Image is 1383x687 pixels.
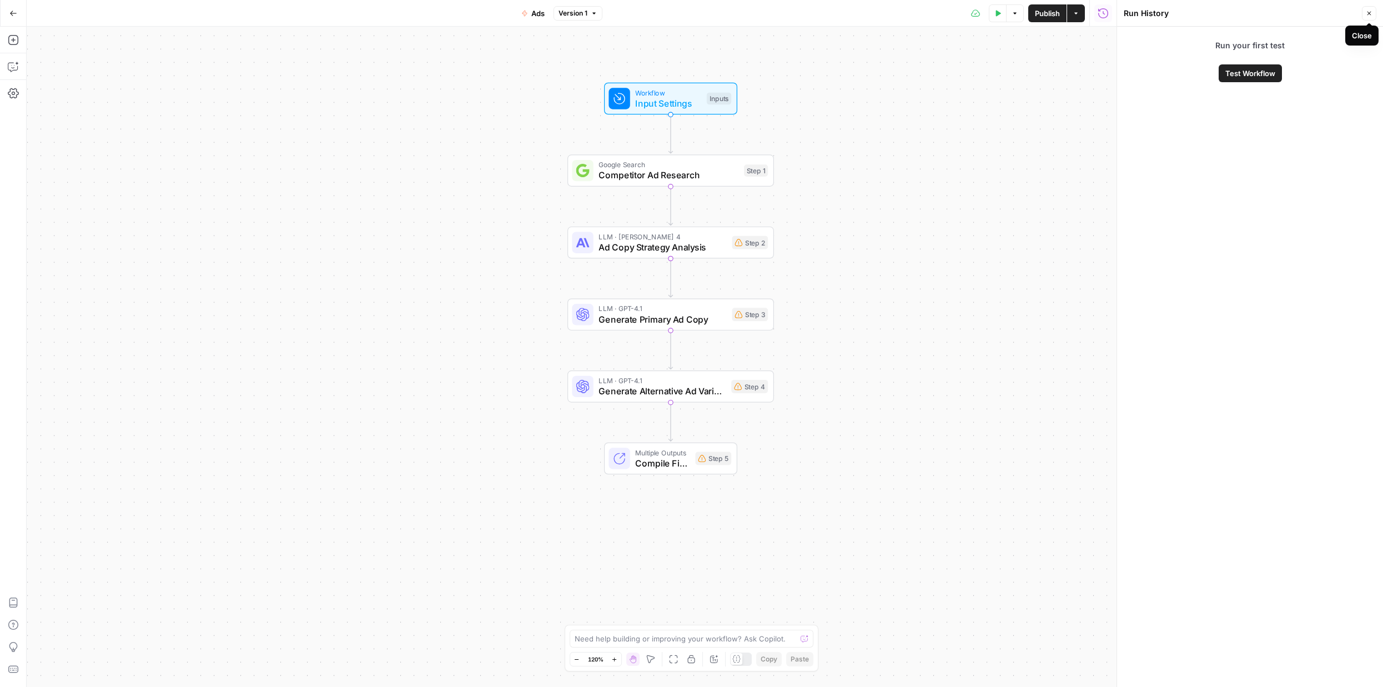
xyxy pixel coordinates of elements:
span: Input Settings [635,97,701,110]
div: Close [1352,30,1372,41]
button: Test Workflow [1219,64,1282,82]
span: Publish [1035,8,1060,19]
span: Generate Alternative Ad Variations [599,384,726,398]
span: 120% [588,655,604,664]
div: Multiple OutputsCompile Final Ad Copy PackageStep 5 [567,443,774,475]
div: LLM · [PERSON_NAME] 4Ad Copy Strategy AnalysisStep 2 [567,227,774,259]
g: Edge from step_4 to step_5 [668,403,672,442]
button: Ads [515,4,551,22]
span: LLM · [PERSON_NAME] 4 [599,231,726,242]
span: Paste [791,654,809,664]
span: Ads [531,8,545,19]
span: Ad Copy Strategy Analysis [599,240,726,254]
span: Workflow [635,87,701,98]
span: Generate Primary Ad Copy [599,313,726,326]
span: Multiple Outputs [635,447,690,458]
span: Google Search [599,159,738,170]
div: LLM · GPT-4.1Generate Alternative Ad VariationsStep 4 [567,370,774,403]
span: LLM · GPT-4.1 [599,375,726,386]
div: Google SearchCompetitor Ad ResearchStep 1 [567,154,774,187]
span: Test Workflow [1225,68,1275,79]
div: LLM · GPT-4.1Generate Primary Ad CopyStep 3 [567,299,774,331]
button: Copy [756,652,782,666]
div: WorkflowInput SettingsInputs [567,83,774,115]
button: Publish [1028,4,1067,22]
span: Competitor Ad Research [599,169,738,182]
button: Paste [786,652,813,666]
g: Edge from step_3 to step_4 [668,330,672,369]
g: Edge from step_1 to step_2 [668,187,672,225]
div: Inputs [707,93,731,105]
span: LLM · GPT-4.1 [599,303,726,314]
span: Version 1 [559,8,587,18]
span: Copy [761,654,777,664]
div: Step 3 [732,308,768,321]
g: Edge from start to step_1 [668,114,672,153]
div: Step 5 [695,452,731,465]
g: Edge from step_2 to step_3 [668,259,672,298]
div: Step 4 [731,380,768,393]
span: Compile Final Ad Copy Package [635,457,690,470]
button: Version 1 [554,6,602,21]
span: Run your first test [1202,27,1298,64]
div: Step 1 [744,164,768,177]
div: Step 2 [732,236,768,249]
